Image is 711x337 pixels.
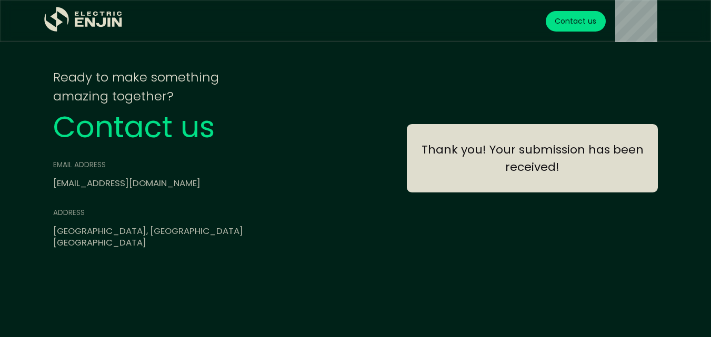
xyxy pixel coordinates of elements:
a: [EMAIL_ADDRESS][DOMAIN_NAME] [53,177,201,189]
a: home [44,7,123,36]
div: Thank you! Your submission has been received! [417,141,647,176]
div: [GEOGRAPHIC_DATA] [53,237,354,249]
div: Email Form success [407,124,658,192]
div: email address [53,160,201,170]
div: Contact us [555,16,596,27]
div: Ready to make something amazing together? [53,68,354,106]
div: address [53,208,354,218]
a: Contact us [546,11,606,32]
div: Contact us [53,113,354,142]
div: [GEOGRAPHIC_DATA], [GEOGRAPHIC_DATA] [53,226,354,237]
